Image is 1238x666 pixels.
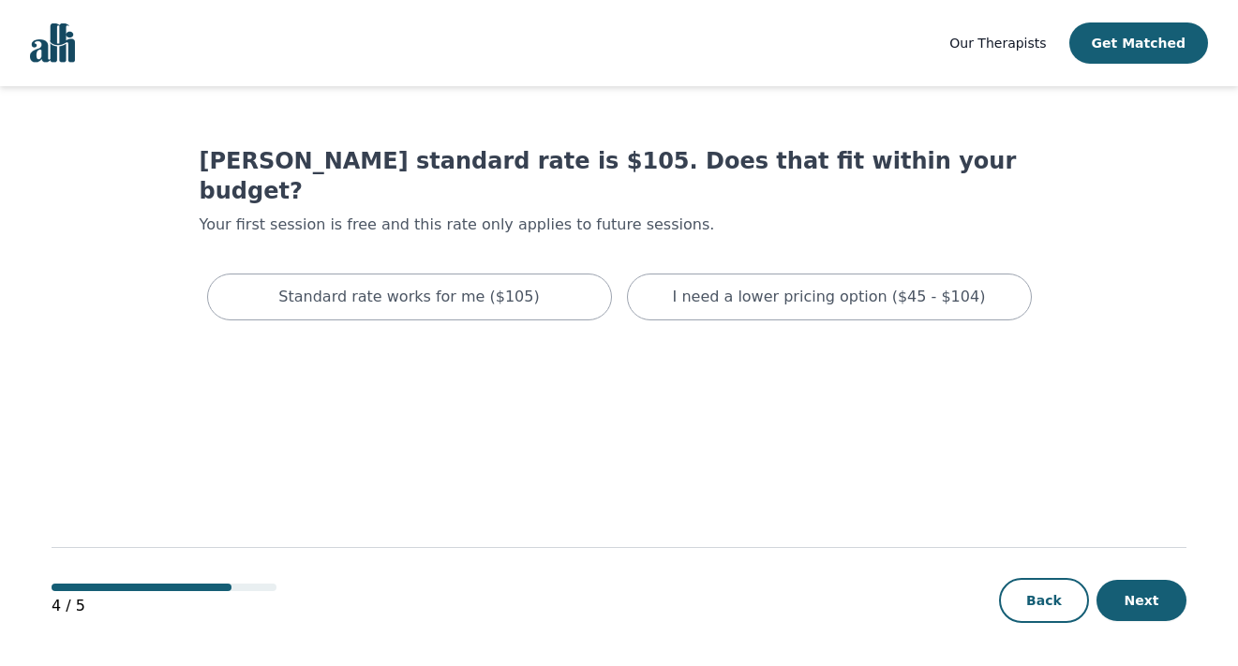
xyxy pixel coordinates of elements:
[278,286,539,308] p: Standard rate works for me ($105)
[200,214,1039,236] p: Your first session is free and this rate only applies to future sessions.
[999,578,1089,623] button: Back
[30,23,75,63] img: alli logo
[200,146,1039,206] h1: [PERSON_NAME] standard rate is $105. Does that fit within your budget?
[949,32,1046,54] a: Our Therapists
[1069,22,1208,64] button: Get Matched
[673,286,986,308] p: I need a lower pricing option ($45 - $104)
[1096,580,1186,621] button: Next
[949,36,1046,51] span: Our Therapists
[52,595,276,617] p: 4 / 5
